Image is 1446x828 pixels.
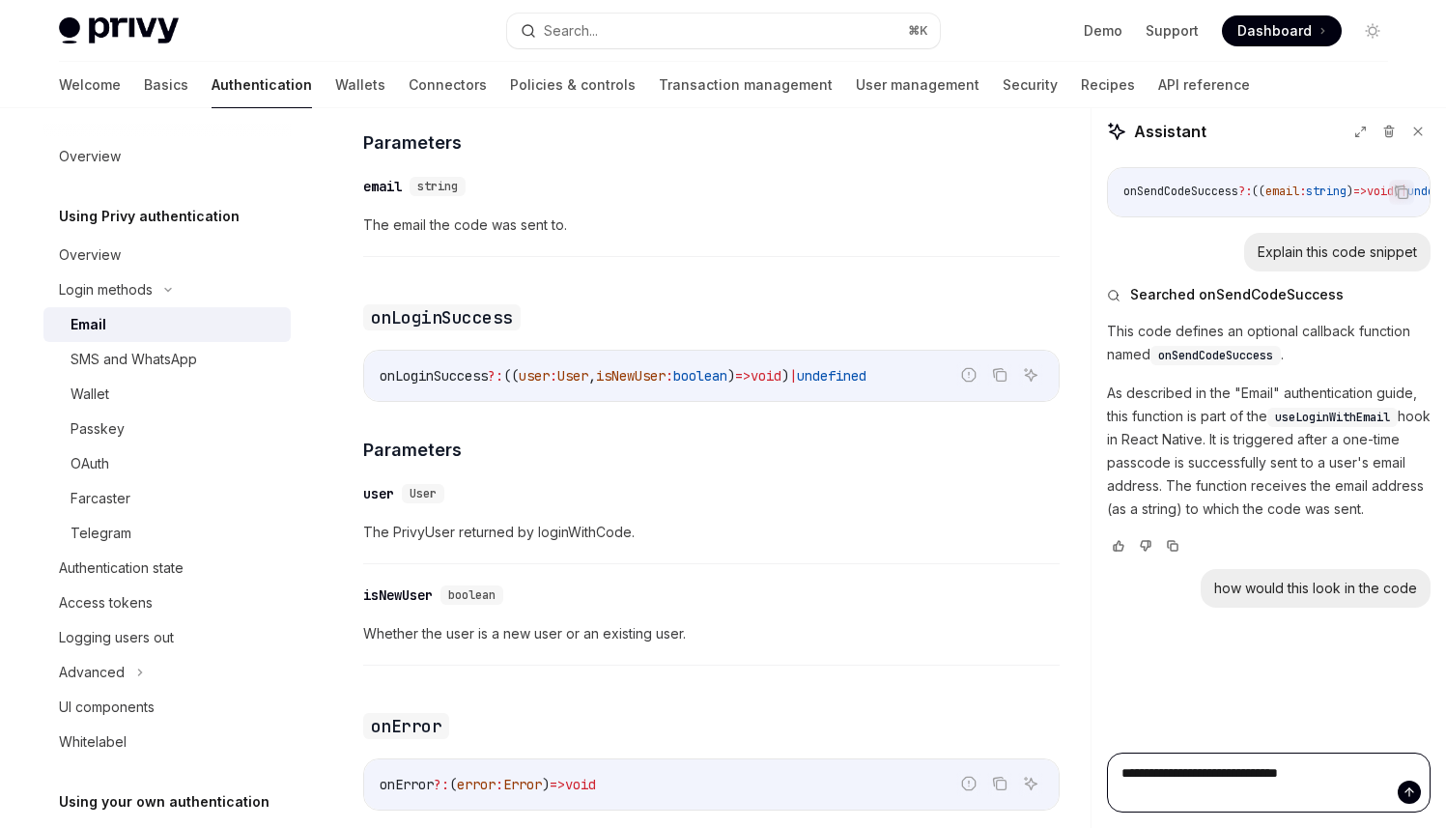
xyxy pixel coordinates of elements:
[59,730,127,754] div: Whitelabel
[1146,21,1199,41] a: Support
[363,437,462,463] span: Parameters
[1158,62,1250,108] a: API reference
[71,383,109,406] div: Wallet
[144,62,188,108] a: Basics
[363,521,1060,544] span: The PrivyUser returned by loginWithCode.
[557,367,588,385] span: User
[856,62,979,108] a: User management
[363,484,394,503] div: user
[797,367,866,385] span: undefined
[987,362,1012,387] button: Copy the contents from the code block
[1081,62,1135,108] a: Recipes
[510,62,636,108] a: Policies & controls
[488,367,503,385] span: ?:
[1084,21,1122,41] a: Demo
[59,62,121,108] a: Welcome
[1353,184,1367,199] span: =>
[1107,285,1431,304] button: Searched onSendCodeSuccess
[59,591,153,614] div: Access tokens
[417,179,458,194] span: string
[43,481,291,516] a: Farcaster
[71,487,130,510] div: Farcaster
[43,585,291,620] a: Access tokens
[71,348,197,371] div: SMS and WhatsApp
[59,145,121,168] div: Overview
[71,417,125,441] div: Passkey
[789,367,797,385] span: |
[43,620,291,655] a: Logging users out
[212,62,312,108] a: Authentication
[363,129,462,156] span: Parameters
[507,14,940,48] button: Search...⌘K
[1237,21,1312,41] span: Dashboard
[363,177,402,196] div: email
[410,486,437,501] span: User
[544,19,598,43] div: Search...
[363,713,450,739] code: onError
[43,377,291,412] a: Wallet
[43,551,291,585] a: Authentication state
[363,304,521,330] code: onLoginSuccess
[43,690,291,725] a: UI components
[59,557,184,580] div: Authentication state
[43,238,291,272] a: Overview
[1107,382,1431,521] p: As described in the "Email" authentication guide, this function is part of the hook in React Nati...
[363,214,1060,237] span: The email the code was sent to.
[1357,15,1388,46] button: Toggle dark mode
[43,307,291,342] a: Email
[588,367,596,385] span: ,
[1258,243,1417,262] div: Explain this code snippet
[1214,579,1417,598] div: how would this look in the code
[43,139,291,174] a: Overview
[380,367,488,385] span: onLoginSuccess
[1107,320,1431,366] p: This code defines an optional callback function named .
[1252,184,1265,199] span: ((
[335,62,385,108] a: Wallets
[59,243,121,267] div: Overview
[363,622,1060,645] span: Whether the user is a new user or an existing user.
[956,362,981,387] button: Report incorrect code
[781,367,789,385] span: )
[550,367,557,385] span: :
[751,367,781,385] span: void
[59,661,125,684] div: Advanced
[71,522,131,545] div: Telegram
[673,367,727,385] span: boolean
[1130,285,1344,304] span: Searched onSendCodeSuccess
[71,452,109,475] div: OAuth
[659,62,833,108] a: Transaction management
[1222,15,1342,46] a: Dashboard
[735,367,751,385] span: =>
[59,696,155,719] div: UI components
[1389,180,1414,205] button: Copy the contents from the code block
[43,725,291,759] a: Whitelabel
[727,367,735,385] span: )
[448,587,496,603] span: boolean
[59,205,240,228] h5: Using Privy authentication
[1123,184,1238,199] span: onSendCodeSuccess
[59,790,269,814] h5: Using your own authentication
[71,313,106,336] div: Email
[503,367,519,385] span: ((
[1238,184,1252,199] span: ?:
[1265,184,1299,199] span: email
[43,342,291,377] a: SMS and WhatsApp
[1134,120,1206,143] span: Assistant
[908,23,928,39] span: ⌘ K
[1398,781,1421,804] button: Send message
[666,367,673,385] span: :
[1275,410,1390,425] span: useLoginWithEmail
[59,278,153,301] div: Login methods
[59,17,179,44] img: light logo
[1158,348,1273,363] span: onSendCodeSuccess
[1347,184,1353,199] span: )
[596,367,666,385] span: isNewUser
[59,626,174,649] div: Logging users out
[1367,184,1394,199] span: void
[363,585,433,605] div: isNewUser
[1003,62,1058,108] a: Security
[43,412,291,446] a: Passkey
[519,367,550,385] span: user
[1018,362,1043,387] button: Ask AI
[43,516,291,551] a: Telegram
